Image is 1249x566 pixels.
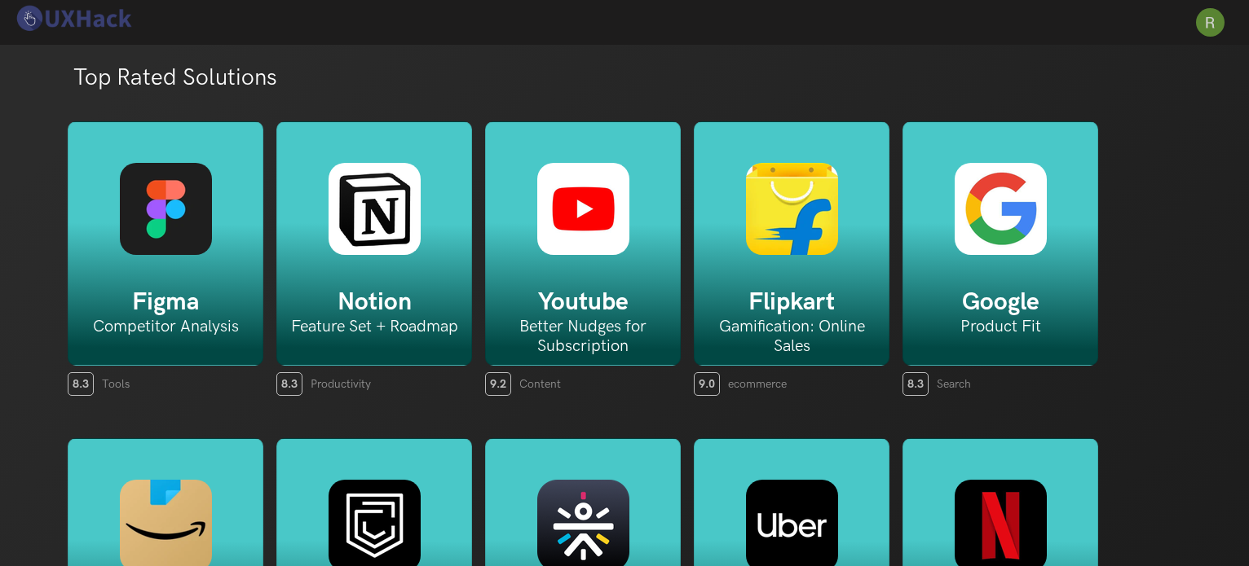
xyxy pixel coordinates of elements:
[486,287,680,317] h5: Youtube
[486,317,680,356] h6: Better Nudges for Subscription
[695,287,889,317] h5: Flipkart
[694,372,720,396] span: 9.0
[73,64,277,92] h3: Top Rated Solutions
[102,377,130,391] span: Tools
[68,287,263,317] h5: Figma
[903,372,929,396] span: 8.3
[903,317,1097,336] h6: Product Fit
[695,317,889,356] h6: Gamification: Online Sales
[277,287,471,317] h5: Notion
[68,317,263,336] h6: Competitor Analysis
[311,377,371,391] span: Productivity
[728,377,787,391] span: ecommerce
[937,377,971,391] span: Search
[68,372,94,396] span: 8.3
[68,121,263,396] a: Figma Competitor Analysis 8.3 Tools
[485,121,681,396] a: Youtube Better Nudges for Subscription 9.2 Content
[276,372,302,396] span: 8.3
[12,4,135,33] img: UXHack logo
[277,317,471,336] h6: Feature Set + Roadmap
[485,372,511,396] span: 9.2
[694,121,889,396] a: Flipkart Gamification: Online Sales 9.0 ecommerce
[903,121,1098,396] a: Google Product Fit 8.3 Search
[903,287,1097,317] h5: Google
[519,377,561,391] span: Content
[276,121,472,396] a: Notion Feature Set + Roadmap 8.3 Productivity
[1196,8,1225,37] img: Your profile pic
